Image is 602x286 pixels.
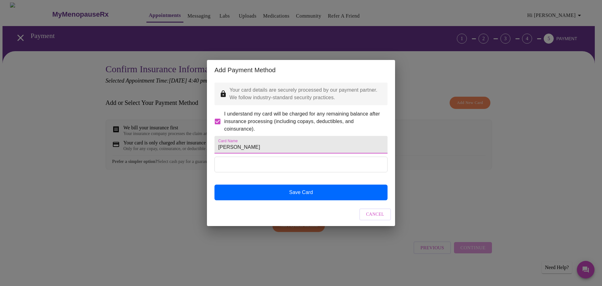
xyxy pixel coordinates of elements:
[230,86,383,101] p: Your card details are securely processed by our payment partner. We follow industry-standard secu...
[214,65,388,75] h2: Add Payment Method
[215,157,387,172] iframe: Secure Credit Card Form
[359,208,391,221] button: Cancel
[214,185,388,200] button: Save Card
[224,110,383,133] span: I understand my card will be charged for any remaining balance after insurance processing (includ...
[366,211,384,219] span: Cancel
